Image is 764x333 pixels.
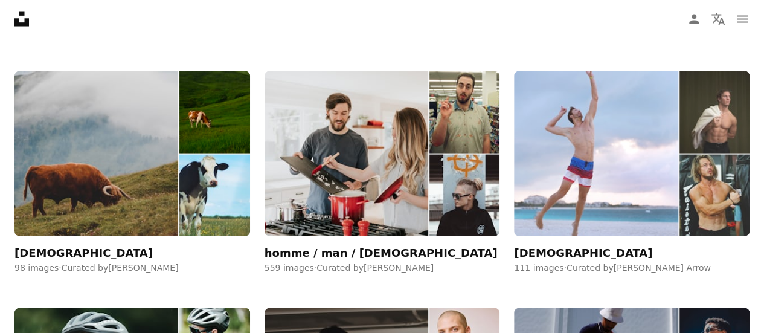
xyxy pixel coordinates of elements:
[14,262,250,274] div: 98 images · Curated by [PERSON_NAME]
[429,155,499,236] img: photo-1568184737116-394a80864236
[265,71,500,259] a: homme / man / [DEMOGRAPHIC_DATA]
[730,7,754,31] button: Menu
[14,12,29,27] a: Home — Unsplash
[265,71,428,236] img: photo-1556909114-f6e7ad7d3136
[179,155,249,236] img: photo-1564085352725-08da0272627d
[679,155,750,236] img: photo-1734191321941-08c5ff82c3ef
[265,262,500,274] div: 559 images · Curated by [PERSON_NAME]
[706,7,730,31] button: Language
[14,71,250,259] a: [DEMOGRAPHIC_DATA]
[682,7,706,31] a: Log in / Sign up
[514,262,750,274] div: 111 images · Curated by [PERSON_NAME] Arrow
[514,71,750,259] a: [DEMOGRAPHIC_DATA]
[265,246,498,260] div: homme / man / [DEMOGRAPHIC_DATA]
[179,71,249,153] img: photo-1556333376-49e555694a41
[429,71,499,153] img: photo-1567974596861-4d20f383718e
[14,246,153,260] div: [DEMOGRAPHIC_DATA]
[514,71,678,236] img: premium_photo-1736182776453-fc5760a7f98e
[14,71,178,236] img: photo-1564574662032-0cac7c62c7a5
[514,246,652,260] div: [DEMOGRAPHIC_DATA]
[679,71,750,153] img: photo-1749224359039-dc8cbc62be8d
